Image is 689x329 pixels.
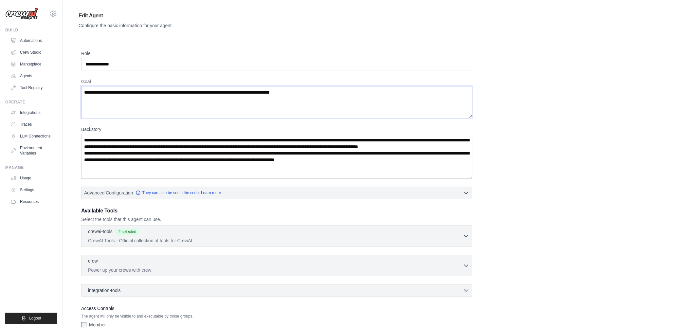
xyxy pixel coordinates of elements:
label: Role [81,50,472,57]
button: Advanced Configuration They can also be set in the code. Learn more [82,187,472,199]
p: CrewAI Tools - Official collection of tools for CrewAI [88,237,463,244]
h1: Edit Agent [79,12,673,20]
a: Marketplace [8,59,57,69]
span: Advanced Configuration [84,190,133,196]
a: LLM Connections [8,131,57,141]
a: Crew Studio [8,47,57,58]
p: Power up your crews with crew [88,267,463,273]
label: Goal [81,78,472,85]
div: Configure the basic information for your agent. [79,22,673,29]
p: crewai-tools [88,228,113,235]
span: Resources [20,199,39,204]
button: Logout [5,313,57,324]
h3: Available Tools [81,207,472,215]
a: Settings [8,185,57,195]
button: crewai-tools 2 selected CrewAI Tools - Official collection of tools for CrewAI [84,228,469,244]
label: Access Controls [81,304,472,312]
div: Operate [5,100,57,105]
button: integration-tools [84,287,469,294]
span: integration-tools [88,287,121,294]
a: Agents [8,71,57,81]
button: Resources [8,196,57,207]
a: Integrations [8,107,57,118]
label: Member [89,321,106,328]
a: Traces [8,119,57,130]
span: 2 selected [115,228,140,235]
div: Manage [5,165,57,170]
p: The agent will only be visible to and executable by those groups. [81,314,472,319]
a: Usage [8,173,57,183]
div: Build [5,27,57,33]
button: crew Power up your crews with crew [84,258,469,273]
p: Select the tools that this agent can use. [81,216,472,223]
a: Automations [8,35,57,46]
label: Backstory [81,126,472,133]
a: They can also be set in the code. Learn more [136,190,221,195]
a: Environment Variables [8,143,57,158]
span: Logout [29,316,41,321]
p: crew [88,258,98,264]
a: Tool Registry [8,82,57,93]
img: Logo [5,8,38,20]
